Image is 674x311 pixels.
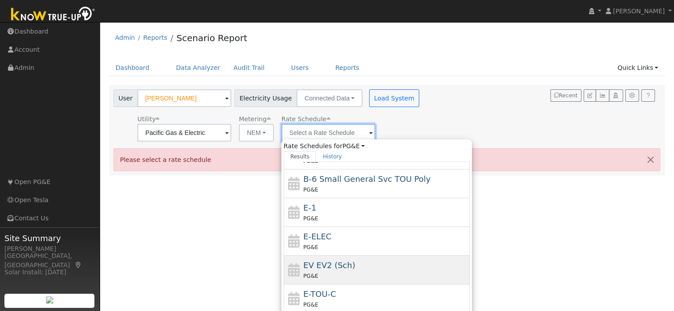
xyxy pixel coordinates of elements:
span: [PERSON_NAME] [613,8,665,15]
a: Map [74,261,82,269]
a: Reports [143,34,167,41]
button: Connected Data [296,89,362,107]
a: Scenario Report [176,33,247,43]
button: Close [641,149,660,170]
div: [PERSON_NAME] [4,244,95,253]
span: PG&E [304,302,318,308]
span: Rate Schedules for [284,142,365,151]
a: Audit Trail [227,60,271,76]
button: Recent [550,89,581,102]
a: Users [284,60,316,76]
span: E-TOU-C [304,289,336,299]
span: PG&E [304,215,318,222]
img: retrieve [46,296,53,303]
span: PG&E [304,158,318,164]
button: Multi-Series Graph [596,89,609,102]
button: Edit User [584,89,596,102]
img: Know True-Up [7,5,100,25]
span: PG&E [304,244,318,250]
div: Utility [137,115,231,124]
span: Electric Vehicle EV2 (Sch) [304,261,355,270]
a: Results [284,151,316,162]
a: Dashboard [109,60,156,76]
a: Data Analyzer [169,60,227,76]
input: Select a Rate Schedule [281,124,375,142]
span: B-6 Small General Service TOU Poly Phase [304,174,431,184]
span: E-1 [304,203,316,212]
input: Select a User [137,89,231,107]
a: History [316,151,348,162]
input: Select a Utility [137,124,231,142]
a: Help Link [641,89,655,102]
div: [GEOGRAPHIC_DATA], [GEOGRAPHIC_DATA] [4,251,95,270]
span: Alias: HEV2A [281,115,330,123]
a: PG&E [343,142,365,150]
button: NEM [239,124,274,142]
span: Please select a rate schedule [120,156,211,163]
span: PG&E [304,273,318,279]
button: Settings [625,89,639,102]
div: Solar Install: [DATE] [4,268,95,277]
span: E-ELEC [304,232,331,241]
button: Load System [369,89,420,107]
span: PG&E [304,187,318,193]
button: Login As [609,89,623,102]
div: Metering [239,115,274,124]
a: Reports [329,60,366,76]
a: Admin [115,34,135,41]
span: User [113,89,138,107]
span: Site Summary [4,232,95,244]
span: Electricity Usage [234,89,297,107]
a: Quick Links [611,60,665,76]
